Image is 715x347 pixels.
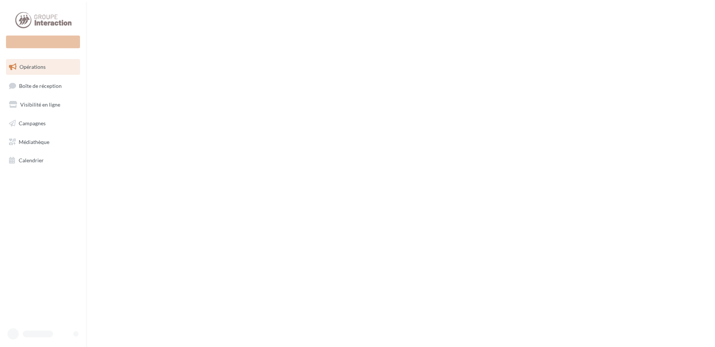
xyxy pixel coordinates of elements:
[4,59,82,75] a: Opérations
[6,36,80,48] div: Nouvelle campagne
[4,78,82,94] a: Boîte de réception
[19,82,62,89] span: Boîte de réception
[19,120,46,126] span: Campagnes
[20,101,60,108] span: Visibilité en ligne
[4,97,82,113] a: Visibilité en ligne
[4,116,82,131] a: Campagnes
[19,64,46,70] span: Opérations
[19,157,44,163] span: Calendrier
[19,138,49,145] span: Médiathèque
[4,153,82,168] a: Calendrier
[4,134,82,150] a: Médiathèque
